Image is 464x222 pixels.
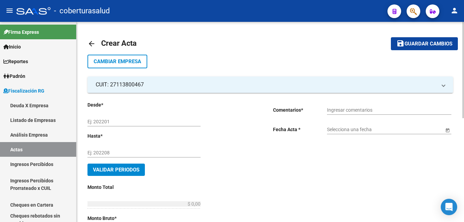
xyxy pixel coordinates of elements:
div: Open Intercom Messenger [441,199,457,215]
span: Fiscalización RG [3,87,44,95]
button: Open calendar [444,126,451,134]
span: Guardar cambios [405,41,452,47]
span: Crear Acta [101,39,137,47]
p: Monto Bruto [87,214,139,222]
button: Validar Periodos [87,164,145,176]
span: - coberturasalud [54,3,110,18]
p: Monto Total [87,183,139,191]
mat-panel-title: CUIT: 27113800467 [96,81,437,88]
mat-icon: arrow_back [87,40,96,48]
span: Firma Express [3,28,39,36]
span: Validar Periodos [93,167,139,173]
span: Padrón [3,72,25,80]
span: Reportes [3,58,28,65]
span: Cambiar Empresa [94,58,141,65]
mat-expansion-panel-header: CUIT: 27113800467 [87,77,453,93]
p: Comentarios [273,106,327,114]
button: Guardar cambios [391,37,458,50]
mat-icon: save [396,39,405,47]
p: Fecha Acta * [273,126,327,133]
p: Desde [87,101,139,109]
span: Inicio [3,43,21,51]
p: Hasta [87,132,139,140]
mat-icon: menu [5,6,14,15]
button: Cambiar Empresa [87,55,147,68]
mat-icon: person [450,6,459,15]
